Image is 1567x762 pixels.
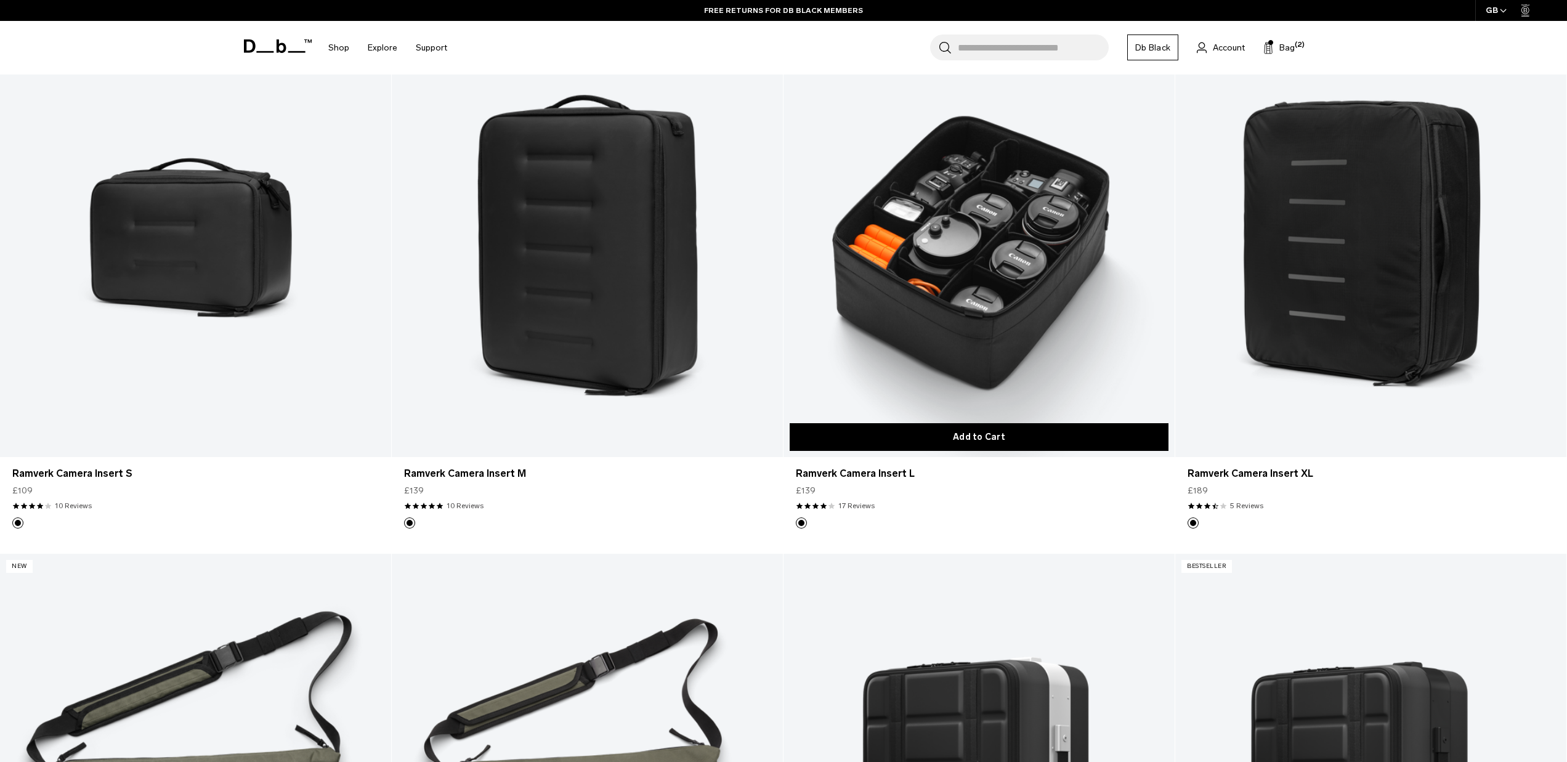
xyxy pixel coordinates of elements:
[796,517,807,529] button: Black Out
[392,23,783,458] a: Ramverk Camera Insert M
[55,500,92,511] a: 10 reviews
[1213,41,1245,54] span: Account
[704,5,863,16] a: FREE RETURNS FOR DB BLACK MEMBERS
[328,26,349,70] a: Shop
[1188,517,1199,529] button: Black Out
[1279,41,1295,54] span: Bag
[319,21,456,75] nav: Main Navigation
[12,466,379,481] a: Ramverk Camera Insert S
[1127,34,1178,60] a: Db Black
[796,466,1162,481] a: Ramverk Camera Insert L
[404,517,415,529] button: Black Out
[6,560,33,573] p: New
[12,484,33,497] span: £109
[12,517,23,529] button: Black Out
[790,423,1168,451] button: Add to Cart
[404,466,771,481] a: Ramverk Camera Insert M
[1263,40,1295,55] button: Bag (2)
[1188,466,1554,481] a: Ramverk Camera Insert XL
[1188,484,1208,497] span: £189
[404,484,424,497] span: £139
[1181,560,1232,573] p: Bestseller
[838,500,875,511] a: 17 reviews
[447,500,484,511] a: 10 reviews
[1175,23,1566,458] a: Ramverk Camera Insert XL
[368,26,397,70] a: Explore
[1197,40,1245,55] a: Account
[416,26,447,70] a: Support
[796,484,816,497] span: £139
[783,23,1175,458] a: Ramverk Camera Insert L
[1230,500,1263,511] a: 5 reviews
[1295,40,1305,51] span: (2)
